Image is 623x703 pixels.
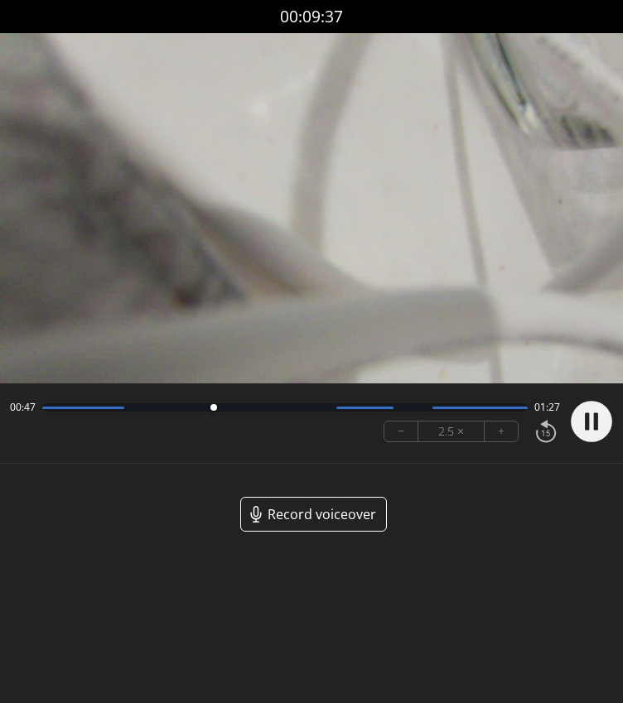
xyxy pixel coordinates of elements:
[10,401,36,414] span: 00:47
[240,497,387,532] a: Record voiceover
[485,421,518,441] button: +
[280,5,343,29] a: 00:09:37
[268,504,376,524] span: Record voiceover
[418,421,485,441] div: 2.5 ×
[384,421,418,441] button: −
[534,401,560,414] span: 01:27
